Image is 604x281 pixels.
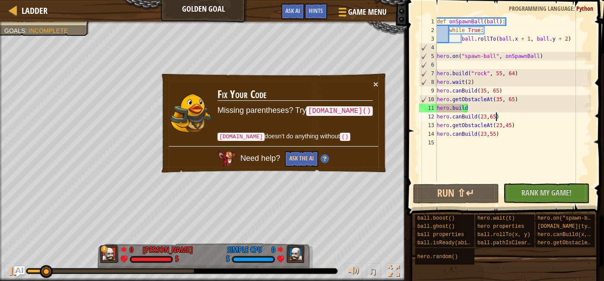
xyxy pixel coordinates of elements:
[320,154,329,163] img: Hint
[477,240,546,246] span: ball.pathIsClear(x, y)
[217,133,265,141] code: [DOMAIN_NAME]
[101,246,108,252] div: x
[503,183,589,203] button: Rank My Game!
[419,35,437,43] div: 3
[25,27,29,34] span: :
[417,232,464,238] span: ball properties
[419,69,437,78] div: 7
[419,86,437,95] div: 9
[419,26,437,35] div: 2
[100,245,119,263] img: thang_avatar_frame.png
[419,112,437,121] div: 12
[29,27,68,34] span: Incomplete
[576,4,593,13] span: Python
[217,89,373,101] h3: Fix Your Code
[14,266,25,277] button: Ask AI
[419,130,437,138] div: 14
[4,27,25,34] span: Goals
[281,3,304,19] button: Ask AI
[130,244,138,252] div: 0
[537,232,597,238] span: hero.canBuild(x, y)
[266,244,275,252] div: 0
[175,255,179,263] div: 5
[332,3,392,24] button: Game Menu
[368,265,377,278] span: ♫
[227,244,262,255] div: Simple CPU
[286,245,305,263] img: thang_avatar_frame.png
[419,95,437,104] div: 10
[17,5,48,16] a: Ladder
[340,133,350,141] code: ()
[477,224,524,230] span: hero properties
[521,187,572,198] span: Rank My Game!
[477,232,530,238] span: ball.rollTo(x, y)
[143,244,193,255] div: [PERSON_NAME]
[367,263,381,281] button: ♫
[573,4,576,13] span: :
[419,43,437,52] div: 4
[413,184,499,204] button: Run ⇧↵
[217,105,373,116] p: Missing parentheses? Try
[348,6,387,18] span: Game Menu
[309,6,323,15] span: Hints
[419,17,437,26] div: 1
[417,215,454,221] span: ball.boost()
[285,6,300,15] span: Ask AI
[285,151,318,167] button: Ask the AI
[419,78,437,86] div: 8
[419,52,437,61] div: 5
[306,106,373,116] code: [DOMAIN_NAME]()
[345,263,362,281] button: Adjust volume
[417,224,454,230] span: ball.ghost()
[4,263,22,281] button: Ctrl + P: Play
[226,255,230,263] div: 5
[240,154,282,163] span: Need help?
[385,263,403,281] button: Toggle fullscreen
[509,4,573,13] span: Programming language
[417,240,483,246] span: ball.isReady(ability)
[419,61,437,69] div: 6
[218,151,235,166] img: AI
[477,215,515,221] span: hero.wait(t)
[169,93,212,133] img: duck_arryn.png
[419,121,437,130] div: 13
[417,254,458,260] span: hero.random()
[373,80,378,89] button: ×
[217,132,373,141] p: doesn't do anything without
[22,5,48,16] span: Ladder
[419,104,437,112] div: 11
[419,138,437,147] div: 15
